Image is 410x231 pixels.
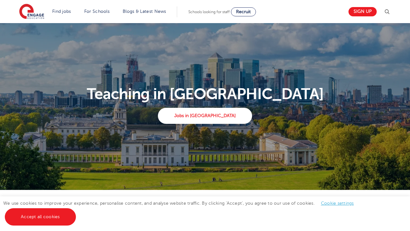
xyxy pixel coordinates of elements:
[84,9,110,14] a: For Schools
[348,7,377,16] a: Sign up
[5,208,76,226] a: Accept all cookies
[188,10,230,14] span: Schools looking for staff
[123,9,166,14] a: Blogs & Latest News
[3,201,360,219] span: We use cookies to improve your experience, personalise content, and analyse website traffic. By c...
[16,86,395,102] p: Teaching in [GEOGRAPHIC_DATA]
[236,9,251,14] span: Recruit
[158,108,252,124] a: Jobs in [GEOGRAPHIC_DATA]
[52,9,71,14] a: Find jobs
[231,7,256,16] a: Recruit
[19,4,44,20] img: Engage Education
[321,201,354,206] a: Cookie settings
